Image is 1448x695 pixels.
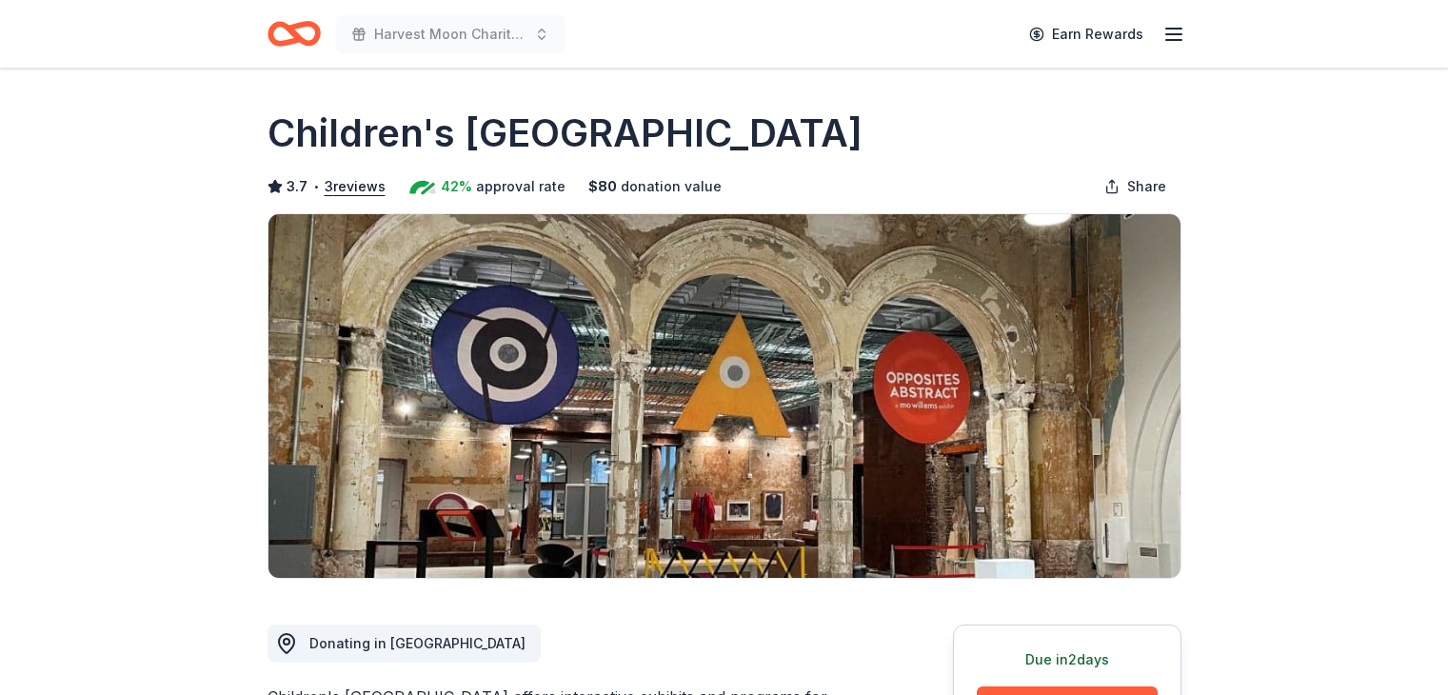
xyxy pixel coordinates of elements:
[312,179,319,194] span: •
[325,175,386,198] button: 3reviews
[1089,168,1181,206] button: Share
[588,175,617,198] span: $ 80
[268,107,863,160] h1: Children's [GEOGRAPHIC_DATA]
[268,214,1180,578] img: Image for Children's Museum of Pittsburgh
[336,15,565,53] button: Harvest Moon Charity Dance
[621,175,722,198] span: donation value
[977,648,1158,671] div: Due in 2 days
[476,175,565,198] span: approval rate
[1127,175,1166,198] span: Share
[287,175,307,198] span: 3.7
[441,175,472,198] span: 42%
[374,23,526,46] span: Harvest Moon Charity Dance
[1018,17,1155,51] a: Earn Rewards
[268,11,321,56] a: Home
[309,635,526,651] span: Donating in [GEOGRAPHIC_DATA]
